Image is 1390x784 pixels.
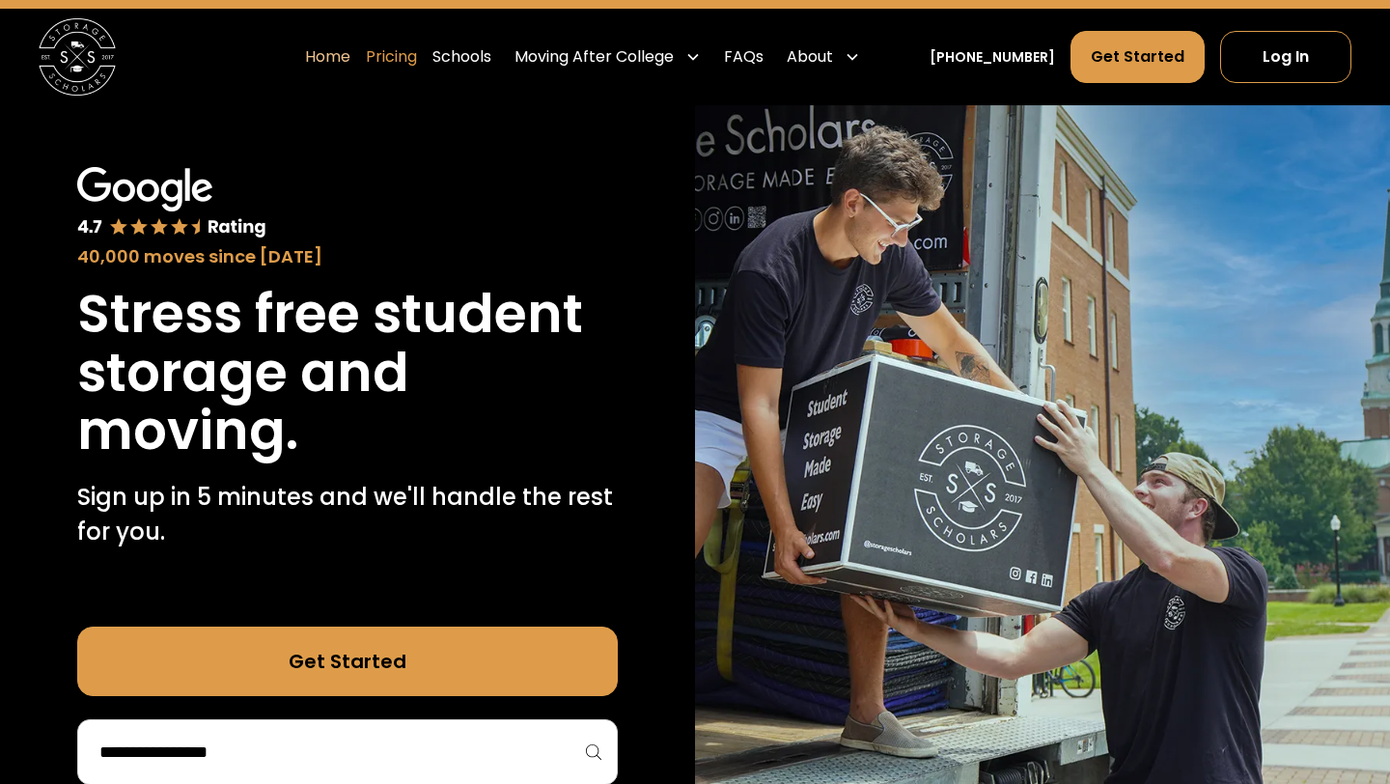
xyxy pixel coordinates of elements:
a: FAQs [724,30,764,84]
a: Schools [432,30,491,84]
img: Google 4.7 star rating [77,167,266,239]
div: Moving After College [514,45,674,69]
a: Get Started [77,627,618,696]
div: About [787,45,833,69]
a: Pricing [366,30,417,84]
div: Moving After College [507,30,709,84]
a: [PHONE_NUMBER] [930,47,1055,68]
div: About [779,30,868,84]
img: Storage Scholars main logo [39,18,116,96]
a: Log In [1220,31,1351,83]
div: 40,000 moves since [DATE] [77,243,618,269]
a: Get Started [1070,31,1205,83]
h1: Stress free student storage and moving. [77,285,618,461]
a: Home [305,30,350,84]
p: Sign up in 5 minutes and we'll handle the rest for you. [77,480,618,549]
